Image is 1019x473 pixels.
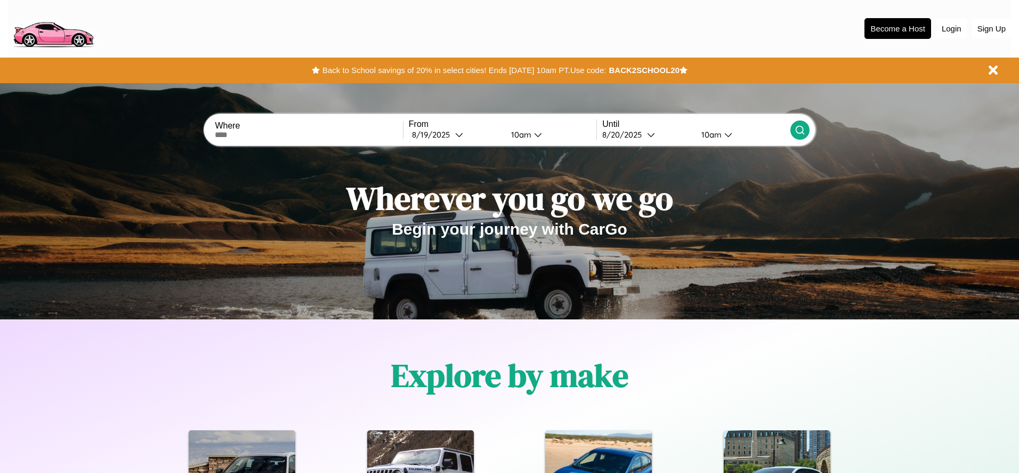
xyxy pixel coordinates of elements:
button: 10am [693,129,790,140]
button: 10am [503,129,596,140]
div: 10am [696,130,724,140]
button: Sign Up [972,19,1011,38]
button: Login [936,19,967,38]
label: From [409,119,596,129]
div: 8 / 19 / 2025 [412,130,455,140]
label: Until [602,119,790,129]
button: Become a Host [864,18,931,39]
div: 10am [506,130,534,140]
button: Back to School savings of 20% in select cities! Ends [DATE] 10am PT.Use code: [320,63,609,78]
button: 8/19/2025 [409,129,503,140]
h1: Explore by make [391,354,628,397]
img: logo [8,5,98,50]
div: 8 / 20 / 2025 [602,130,647,140]
label: Where [215,121,402,131]
b: BACK2SCHOOL20 [609,66,680,75]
